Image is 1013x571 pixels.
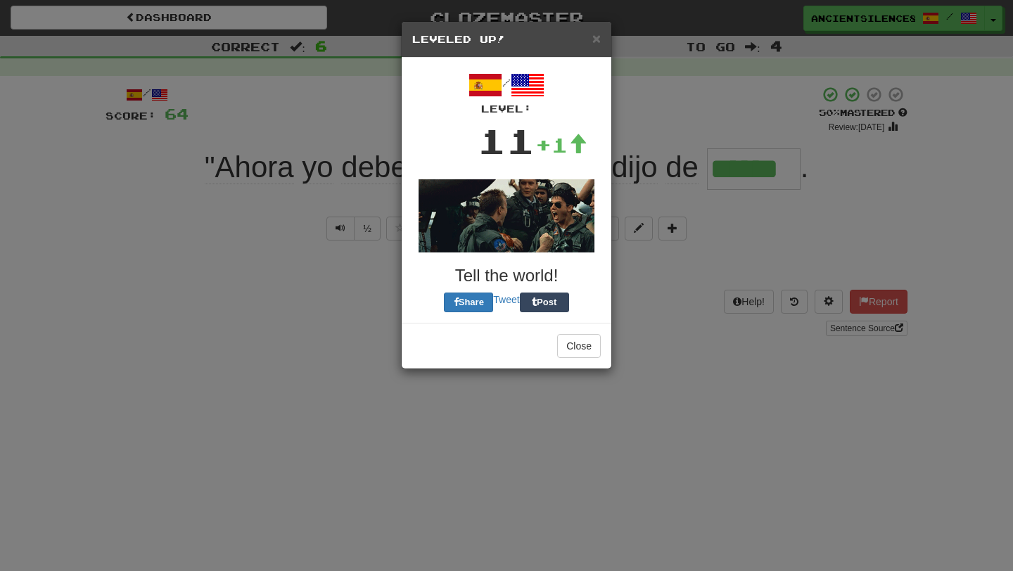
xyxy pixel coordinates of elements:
[412,267,601,285] h3: Tell the world!
[592,30,601,46] span: ×
[444,293,493,312] button: Share
[520,293,569,312] button: Post
[412,68,601,116] div: /
[419,179,594,252] img: topgun-769e91374289d1a7cee4bdcce2229f64f1fa97f7cbbef9a35b896cb17c9c8419.gif
[535,131,587,159] div: +1
[412,32,601,46] h5: Leveled Up!
[592,31,601,46] button: Close
[412,102,601,116] div: Level:
[557,334,601,358] button: Close
[478,116,535,165] div: 11
[493,294,519,305] a: Tweet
